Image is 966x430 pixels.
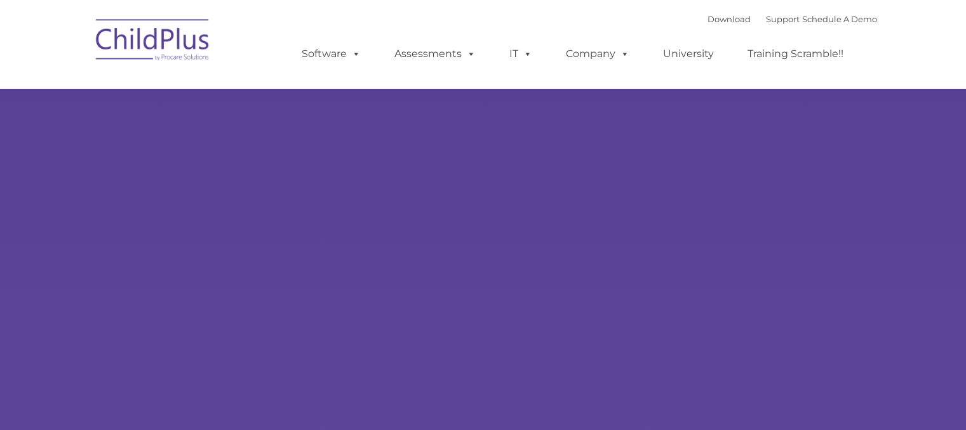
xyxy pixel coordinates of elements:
[553,41,642,67] a: Company
[90,10,217,74] img: ChildPlus by Procare Solutions
[497,41,545,67] a: IT
[735,41,856,67] a: Training Scramble!!
[802,14,877,24] a: Schedule A Demo
[289,41,373,67] a: Software
[708,14,751,24] a: Download
[708,14,877,24] font: |
[766,14,800,24] a: Support
[382,41,488,67] a: Assessments
[650,41,727,67] a: University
